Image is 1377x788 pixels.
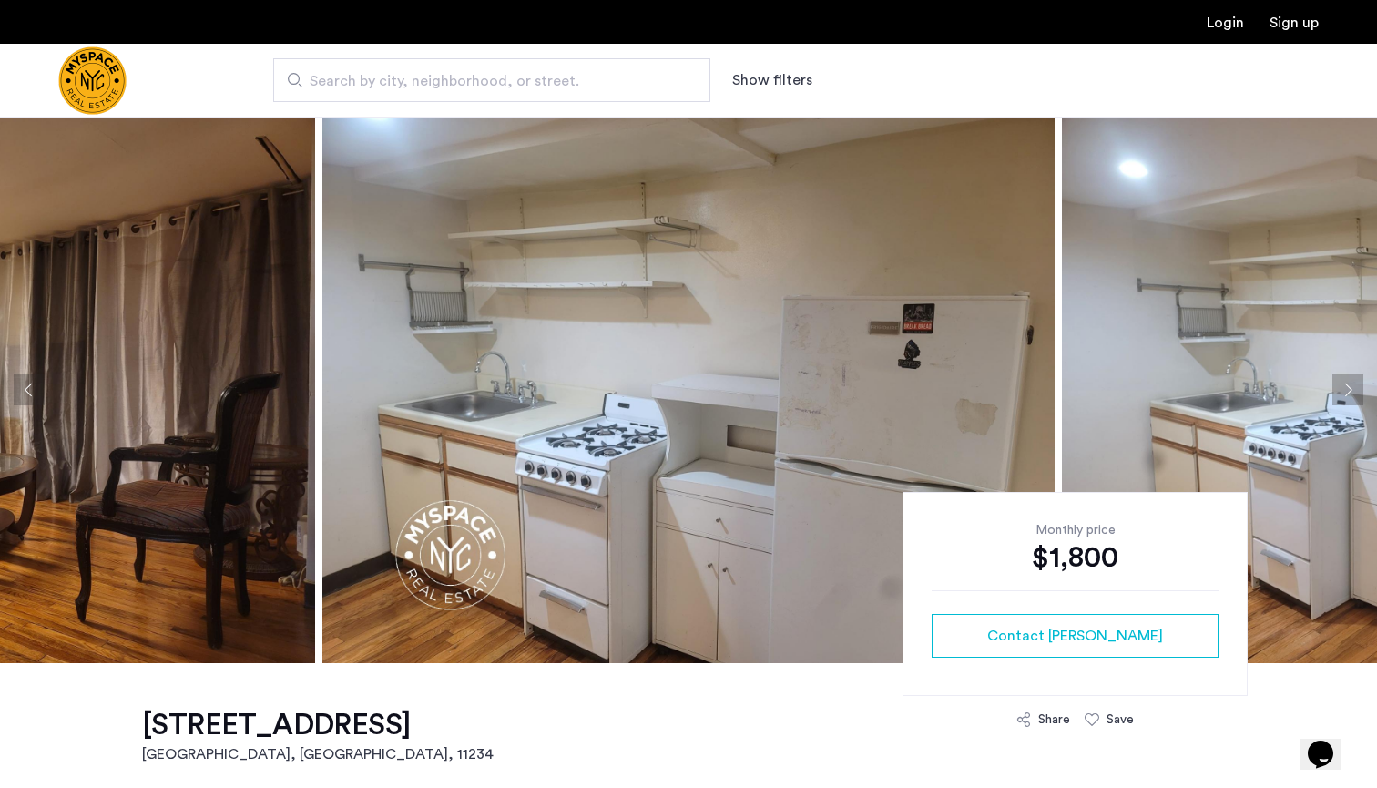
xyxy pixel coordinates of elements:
a: Cazamio Logo [58,46,127,115]
a: [STREET_ADDRESS][GEOGRAPHIC_DATA], [GEOGRAPHIC_DATA], 11234 [142,707,494,765]
div: Save [1107,711,1134,729]
input: Apartment Search [273,58,710,102]
div: Share [1038,711,1070,729]
button: Previous apartment [14,374,45,405]
button: button [932,614,1219,658]
a: Login [1207,15,1244,30]
h2: [GEOGRAPHIC_DATA], [GEOGRAPHIC_DATA] , 11234 [142,743,494,765]
span: Search by city, neighborhood, or street. [310,70,659,92]
a: Registration [1270,15,1319,30]
button: Show or hide filters [732,69,812,91]
span: Contact [PERSON_NAME] [987,625,1163,647]
img: logo [58,46,127,115]
iframe: chat widget [1300,715,1359,770]
h1: [STREET_ADDRESS] [142,707,494,743]
button: Next apartment [1332,374,1363,405]
div: $1,800 [932,539,1219,576]
div: Monthly price [932,521,1219,539]
img: apartment [322,117,1055,663]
